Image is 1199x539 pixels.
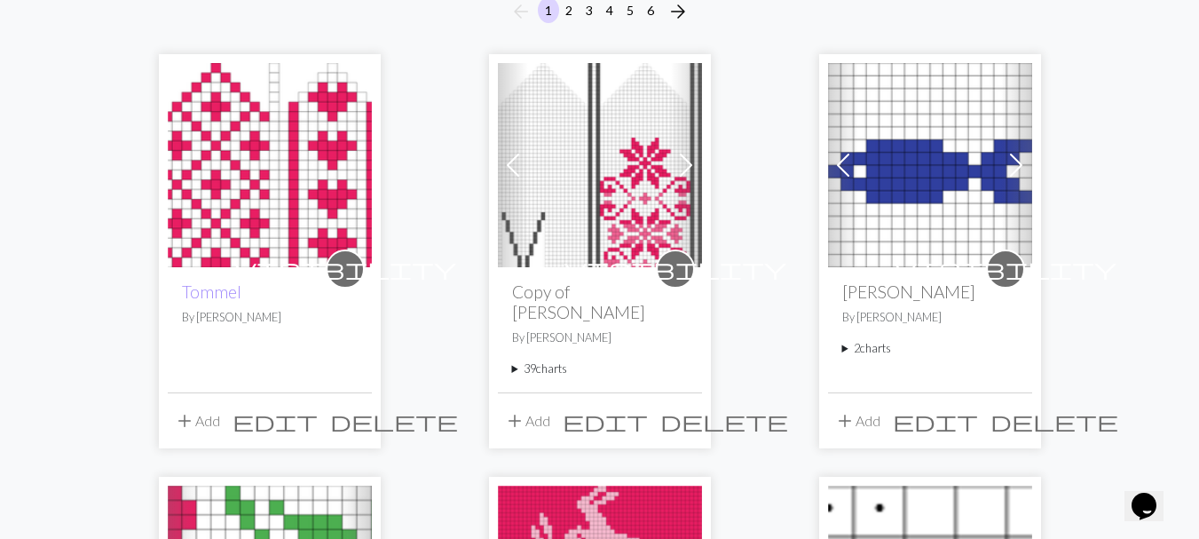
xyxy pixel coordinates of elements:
a: Fisk [828,155,1032,171]
span: delete [660,408,788,433]
img: Tommel dame [168,63,372,267]
h2: Copy of [PERSON_NAME] [512,281,688,322]
span: delete [990,408,1118,433]
summary: 2charts [842,340,1018,357]
img: Vm vott Dame [498,63,702,267]
span: add [504,408,525,433]
i: Next [667,1,689,22]
a: Tommel [182,281,241,302]
h2: [PERSON_NAME] [842,281,1018,302]
span: visibility [895,255,1116,282]
a: Vm vott Dame [498,155,702,171]
span: visibility [234,255,456,282]
i: Edit [233,410,318,432]
button: Delete [324,404,464,438]
p: By [PERSON_NAME] [842,309,1018,326]
a: Tommel dame [168,155,372,171]
p: By [PERSON_NAME] [182,309,358,326]
button: Add [828,404,887,438]
span: delete [330,408,458,433]
summary: 39charts [512,361,688,377]
button: Delete [654,404,794,438]
span: edit [233,408,318,433]
button: Edit [887,404,984,438]
button: Add [168,404,226,438]
p: By [PERSON_NAME] [512,329,688,346]
button: Add [498,404,556,438]
i: Edit [893,410,978,432]
span: visibility [564,255,786,282]
span: edit [563,408,648,433]
iframe: chat widget [1124,468,1181,521]
button: Delete [984,404,1124,438]
i: private [895,251,1116,287]
span: edit [893,408,978,433]
i: Edit [563,410,648,432]
span: add [834,408,856,433]
img: Fisk [828,63,1032,267]
span: add [174,408,195,433]
button: Edit [556,404,654,438]
i: private [234,251,456,287]
button: Edit [226,404,324,438]
i: private [564,251,786,287]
